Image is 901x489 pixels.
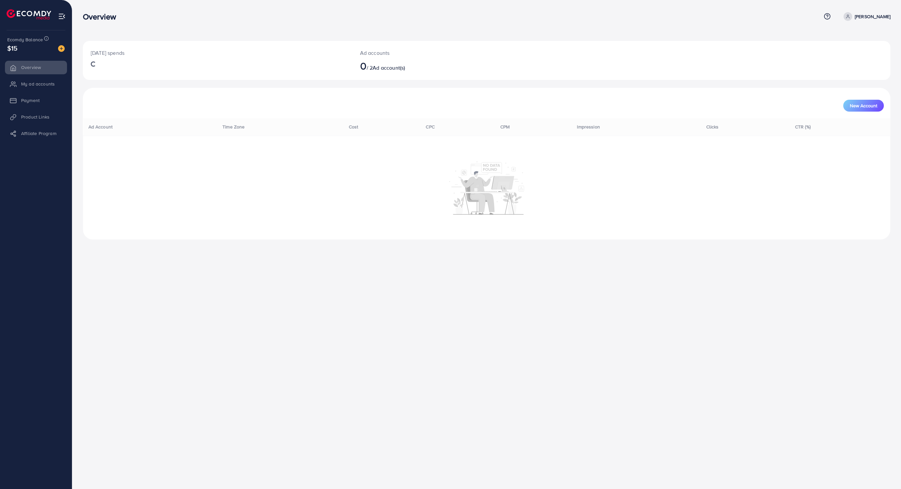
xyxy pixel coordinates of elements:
p: [PERSON_NAME] [855,13,890,20]
span: Ecomdy Balance [7,36,43,43]
img: menu [58,13,66,20]
a: [PERSON_NAME] [841,12,890,21]
span: 0 [360,58,367,73]
h3: Overview [83,12,121,21]
p: Ad accounts [360,49,546,57]
button: New Account [843,100,884,112]
p: [DATE] spends [91,49,344,57]
img: image [58,45,65,52]
span: New Account [850,103,877,108]
h2: / 2 [360,59,546,72]
img: logo [7,9,51,19]
span: $15 [7,43,17,53]
span: Ad account(s) [373,64,405,71]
